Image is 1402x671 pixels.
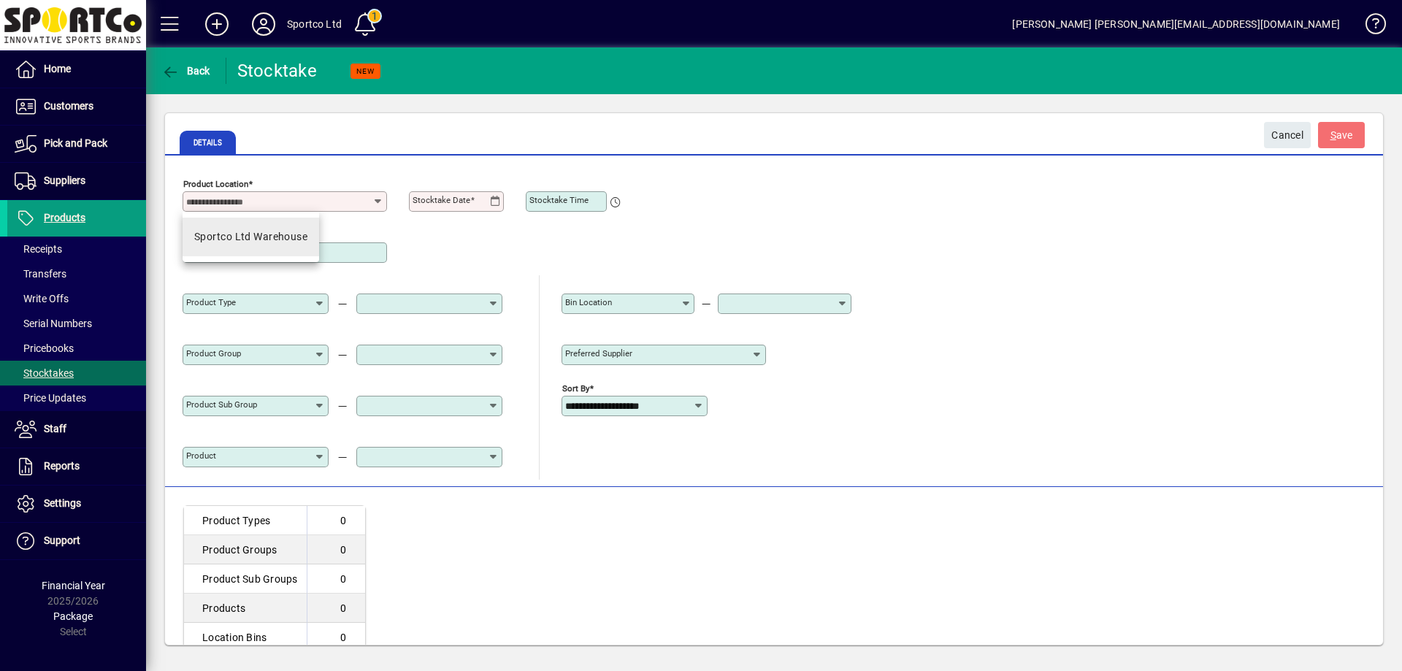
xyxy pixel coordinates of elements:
[15,318,92,329] span: Serial Numbers
[44,137,107,149] span: Pick and Pack
[15,268,66,280] span: Transfers
[7,237,146,261] a: Receipts
[1355,3,1384,50] a: Knowledge Base
[183,179,248,189] mat-label: Product Location
[15,367,74,379] span: Stocktakes
[307,594,365,623] td: 0
[237,59,317,83] div: Stocktake
[44,534,80,546] span: Support
[356,66,375,76] span: NEW
[53,610,93,622] span: Package
[7,51,146,88] a: Home
[15,342,74,354] span: Pricebooks
[7,311,146,336] a: Serial Numbers
[15,243,62,255] span: Receipts
[186,297,236,307] mat-label: Product Type
[186,399,257,410] mat-label: Product Sub group
[307,623,365,652] td: 0
[1012,12,1340,36] div: [PERSON_NAME] [PERSON_NAME][EMAIL_ADDRESS][DOMAIN_NAME]
[7,163,146,199] a: Suppliers
[529,195,589,205] mat-label: Stocktake Time
[42,580,105,591] span: Financial Year
[307,506,365,535] td: 0
[562,383,589,394] mat-label: Sort By
[184,564,307,594] td: Product Sub Groups
[1330,123,1353,147] span: ave
[307,535,365,564] td: 0
[44,175,85,186] span: Suppliers
[15,392,86,404] span: Price Updates
[194,11,240,37] button: Add
[44,100,93,112] span: Customers
[7,411,146,448] a: Staff
[7,126,146,162] a: Pick and Pack
[44,212,85,223] span: Products
[287,12,342,36] div: Sportco Ltd
[186,450,216,461] mat-label: Product
[7,336,146,361] a: Pricebooks
[161,65,210,77] span: Back
[7,361,146,386] a: Stocktakes
[1330,129,1336,141] span: S
[194,229,307,245] div: Sportco Ltd Warehouse
[183,218,319,256] mat-option: Sportco Ltd Warehouse
[7,486,146,522] a: Settings
[15,293,69,304] span: Write Offs
[1318,122,1365,148] button: Save
[7,386,146,410] a: Price Updates
[44,63,71,74] span: Home
[184,623,307,652] td: Location Bins
[44,497,81,509] span: Settings
[240,11,287,37] button: Profile
[1271,123,1303,147] span: Cancel
[1264,122,1311,148] button: Cancel
[184,506,307,535] td: Product Types
[7,523,146,559] a: Support
[184,535,307,564] td: Product Groups
[146,58,226,84] app-page-header-button: Back
[186,348,241,358] mat-label: Product Group
[184,594,307,623] td: Products
[307,564,365,594] td: 0
[7,261,146,286] a: Transfers
[44,423,66,434] span: Staff
[565,348,632,358] mat-label: Preferred Supplier
[7,448,146,485] a: Reports
[413,195,470,205] mat-label: Stocktake Date
[565,297,612,307] mat-label: Bin Location
[7,88,146,125] a: Customers
[158,58,214,84] button: Back
[44,460,80,472] span: Reports
[180,131,236,154] span: Details
[7,286,146,311] a: Write Offs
